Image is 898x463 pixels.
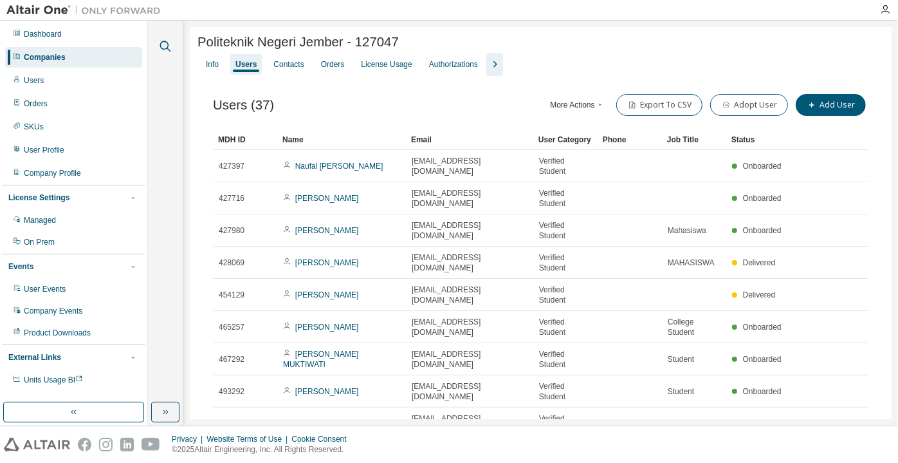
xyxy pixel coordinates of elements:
span: Verified Student [539,285,592,305]
a: [PERSON_NAME] [295,258,359,267]
span: 428069 [219,258,244,268]
span: Verified Student [539,252,592,273]
img: youtube.svg [142,438,160,451]
div: Product Downloads [24,328,91,338]
span: Verified Student [539,220,592,241]
a: [PERSON_NAME] [295,387,359,396]
span: Verified Student [539,317,592,337]
span: [EMAIL_ADDRESS][DOMAIN_NAME] [412,349,527,370]
div: Job Title [667,129,721,150]
span: [EMAIL_ADDRESS][DOMAIN_NAME] [412,220,527,241]
div: User Events [24,284,66,294]
div: Phone [603,129,657,150]
span: 467292 [219,354,244,364]
div: Authorizations [429,59,478,70]
span: Student [668,354,694,364]
div: License Usage [361,59,412,70]
a: Naufal [PERSON_NAME] [295,162,383,171]
span: 427716 [219,193,244,203]
img: instagram.svg [99,438,113,451]
span: Users (37) [213,98,274,113]
div: MDH ID [218,129,272,150]
span: Units Usage BI [24,375,83,384]
div: On Prem [24,237,55,247]
a: [PERSON_NAME] [295,290,359,299]
div: Companies [24,52,66,62]
button: More Actions [547,94,609,116]
a: [PERSON_NAME] [295,226,359,235]
div: External Links [8,352,61,363]
span: Verified Student [539,381,592,402]
span: [EMAIL_ADDRESS][DOMAIN_NAME] [412,317,527,337]
button: Add User [796,94,866,116]
div: Events [8,261,33,272]
span: [EMAIL_ADDRESS][DOMAIN_NAME] [412,381,527,402]
span: Verified Faculty [539,413,592,434]
span: 427980 [219,225,244,236]
div: Users [24,75,44,86]
div: Orders [321,59,345,70]
span: Student [668,386,694,397]
button: Adopt User [710,94,788,116]
div: Privacy [172,434,206,444]
div: Status [731,129,785,150]
div: Website Terms of Use [206,434,291,444]
span: Verified Student [539,349,592,370]
div: Email [411,129,528,150]
span: [EMAIL_ADDRESS][DOMAIN_NAME] [412,252,527,273]
div: License Settings [8,193,69,203]
span: Student [668,419,694,429]
span: Verified Student [539,188,592,209]
div: Company Profile [24,168,81,178]
span: Onboarded [743,387,782,396]
button: Export To CSV [616,94,702,116]
span: [EMAIL_ADDRESS][DOMAIN_NAME] [412,413,527,434]
span: [EMAIL_ADDRESS][DOMAIN_NAME] [412,188,527,209]
span: 575805 [219,419,244,429]
a: [PERSON_NAME] [295,194,359,203]
span: [EMAIL_ADDRESS][DOMAIN_NAME] [412,285,527,305]
span: Onboarded [743,162,782,171]
img: altair_logo.svg [4,438,70,451]
span: Mahasiswa [668,225,706,236]
div: Name [282,129,401,150]
div: Cookie Consent [291,434,354,444]
span: [EMAIL_ADDRESS][DOMAIN_NAME] [412,156,527,176]
span: Onboarded [743,355,782,364]
div: SKUs [24,122,44,132]
div: Users [235,59,257,70]
span: 465257 [219,322,244,332]
img: Altair One [6,4,167,17]
span: College Student [668,317,720,337]
div: User Category [538,129,592,150]
div: Contacts [273,59,304,70]
a: [PERSON_NAME] MUKTIWATI [283,350,358,369]
span: Verified Student [539,156,592,176]
div: Info [206,59,219,70]
span: Onboarded [743,226,782,235]
img: linkedin.svg [120,438,134,451]
div: Company Events [24,306,82,316]
span: 427397 [219,161,244,171]
div: Orders [24,99,48,109]
span: 454129 [219,290,244,300]
p: © 2025 Altair Engineering, Inc. All Rights Reserved. [172,444,354,455]
span: Onboarded [743,194,782,203]
span: Politeknik Negeri Jember - 127047 [197,35,399,50]
div: User Profile [24,145,64,155]
span: Delivered [743,290,776,299]
span: Delivered [743,258,776,267]
span: MAHASISWA [668,258,715,268]
div: Managed [24,215,56,225]
span: 493292 [219,386,244,397]
span: Onboarded [743,323,782,332]
img: facebook.svg [78,438,91,451]
a: [PERSON_NAME] [295,323,359,332]
div: Dashboard [24,29,62,39]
